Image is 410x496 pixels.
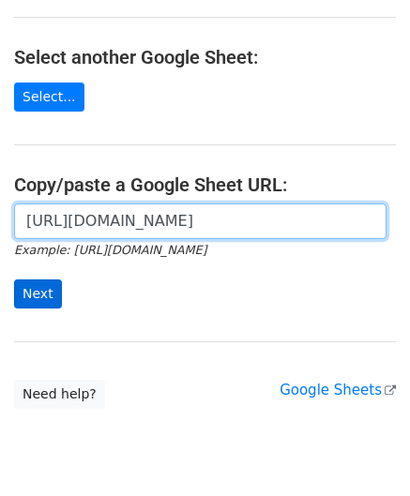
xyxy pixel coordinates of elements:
a: Google Sheets [280,382,396,398]
input: Paste your Google Sheet URL here [14,203,387,239]
a: Need help? [14,380,105,409]
small: Example: [URL][DOMAIN_NAME] [14,243,206,257]
input: Next [14,279,62,308]
h4: Select another Google Sheet: [14,46,396,68]
iframe: Chat Widget [316,406,410,496]
a: Select... [14,83,84,112]
h4: Copy/paste a Google Sheet URL: [14,173,396,196]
